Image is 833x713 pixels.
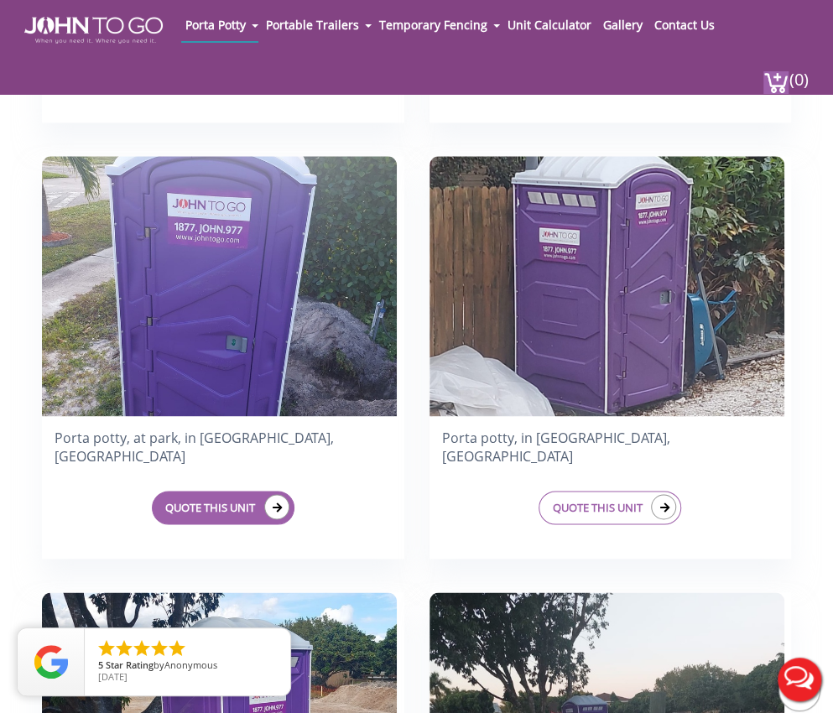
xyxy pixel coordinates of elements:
span: (0) [789,55,809,91]
span: Anonymous [164,658,217,671]
a: Portable Trailers [262,8,363,41]
li:  [96,638,117,658]
button: Live Chat [766,646,833,713]
li:  [132,638,152,658]
img: JOHN to go [24,17,163,44]
span: Star Rating [106,658,154,671]
img: Review Rating [34,645,68,679]
a: QUOTE THIS UNIT [539,491,681,524]
h4: Porta potty, in [GEOGRAPHIC_DATA], [GEOGRAPHIC_DATA] [430,424,792,470]
a: Gallery [599,8,647,41]
li:  [149,638,169,658]
li:  [114,638,134,658]
span: by [98,660,277,672]
span: 5 [98,658,103,671]
li:  [167,638,187,658]
span: [DATE] [98,670,128,683]
a: Temporary Fencing [375,8,492,41]
h4: Porta potty, at park, in [GEOGRAPHIC_DATA], [GEOGRAPHIC_DATA] [42,424,404,470]
a: QUOTE THIS UNIT [152,491,294,524]
img: cart a [763,71,789,94]
a: Porta Potty [181,8,250,41]
a: Unit Calculator [503,8,596,41]
a: Contact Us [650,8,719,41]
